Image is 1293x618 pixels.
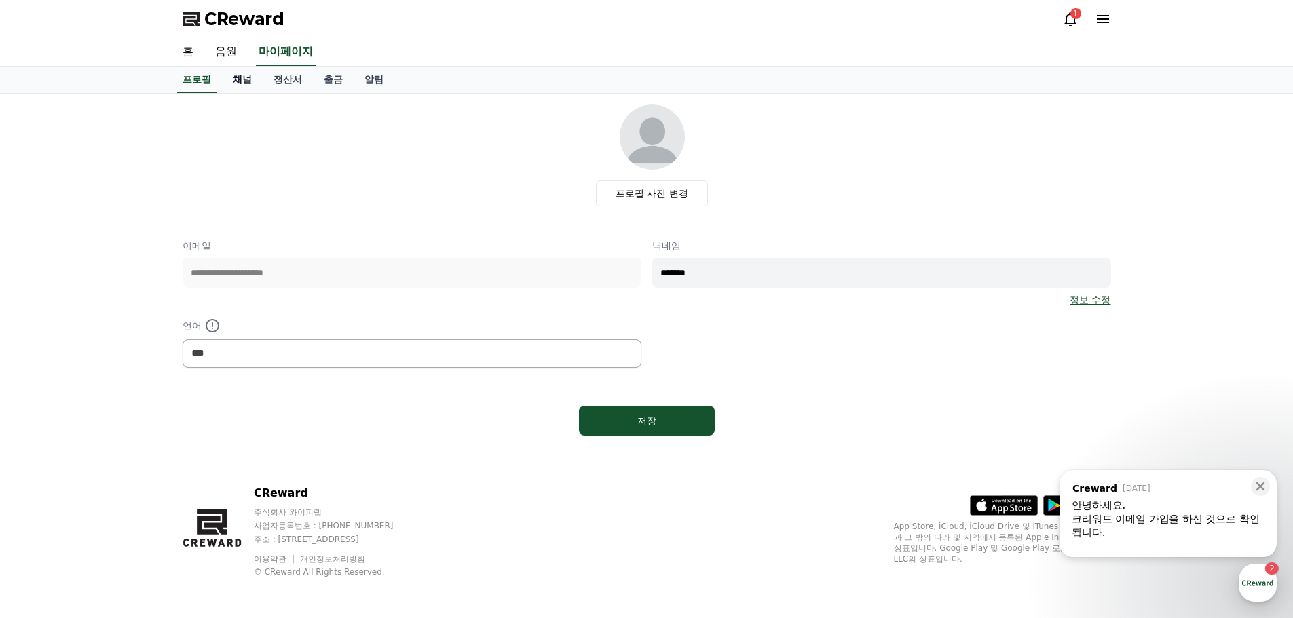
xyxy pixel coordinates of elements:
[204,8,284,30] span: CReward
[579,406,715,436] button: 저장
[606,414,688,427] div: 저장
[124,451,140,462] span: 대화
[354,67,394,93] a: 알림
[313,67,354,93] a: 출금
[183,317,641,334] p: 언어
[183,8,284,30] a: CReward
[204,38,248,66] a: 음원
[254,566,419,577] p: © CReward All Rights Reserved.
[90,430,175,464] a: 2대화
[175,430,261,464] a: 설정
[210,450,226,461] span: 설정
[222,67,263,93] a: 채널
[254,485,419,501] p: CReward
[254,534,419,545] p: 주소 : [STREET_ADDRESS]
[1070,8,1081,19] div: 1
[254,507,419,518] p: 주식회사 와이피랩
[254,554,297,564] a: 이용약관
[256,38,316,66] a: 마이페이지
[894,521,1111,564] p: App Store, iCloud, iCloud Drive 및 iTunes Store는 미국과 그 밖의 나라 및 지역에서 등록된 Apple Inc.의 서비스 상표입니다. Goo...
[138,429,143,440] span: 2
[652,239,1111,252] p: 닉네임
[620,104,685,170] img: profile_image
[177,67,217,93] a: 프로필
[183,239,641,252] p: 이메일
[596,180,708,206] label: 프로필 사진 변경
[300,554,365,564] a: 개인정보처리방침
[1070,293,1110,307] a: 정보 수정
[43,450,51,461] span: 홈
[172,38,204,66] a: 홈
[1062,11,1079,27] a: 1
[254,520,419,531] p: 사업자등록번호 : [PHONE_NUMBER]
[4,430,90,464] a: 홈
[263,67,313,93] a: 정산서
